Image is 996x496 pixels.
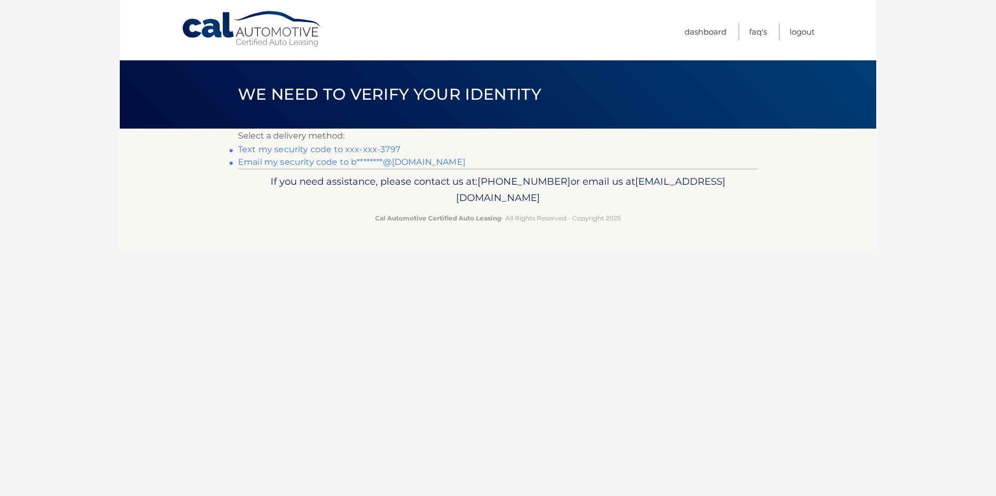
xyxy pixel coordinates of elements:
[238,144,400,154] a: Text my security code to xxx-xxx-3797
[749,23,767,40] a: FAQ's
[238,85,541,104] span: We need to verify your identity
[684,23,727,40] a: Dashboard
[790,23,815,40] a: Logout
[245,173,751,207] p: If you need assistance, please contact us at: or email us at
[238,157,465,167] a: Email my security code to b********@[DOMAIN_NAME]
[375,214,501,222] strong: Cal Automotive Certified Auto Leasing
[238,129,758,143] p: Select a delivery method:
[181,10,323,48] a: Cal Automotive
[478,175,570,187] span: [PHONE_NUMBER]
[245,213,751,224] p: - All Rights Reserved - Copyright 2025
